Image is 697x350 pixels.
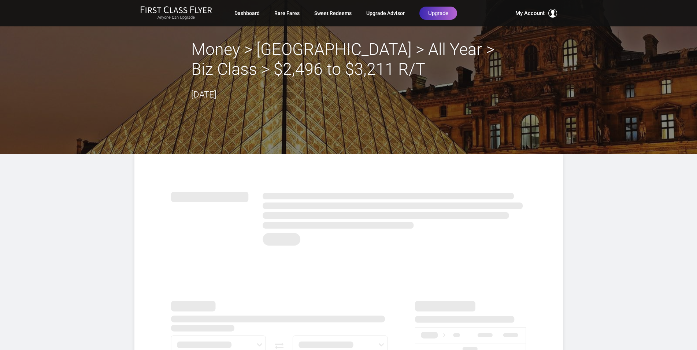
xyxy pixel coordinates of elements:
a: Upgrade [419,7,457,20]
button: My Account [515,9,557,18]
span: My Account [515,9,545,18]
a: Dashboard [234,7,260,20]
img: First Class Flyer [140,6,212,14]
small: Anyone Can Upgrade [140,15,212,20]
a: Sweet Redeems [314,7,352,20]
a: Upgrade Advisor [366,7,405,20]
img: summary.svg [171,184,526,250]
h2: Money > [GEOGRAPHIC_DATA] > All Year > Biz Class > $2,496 to $3,211 R/T [191,40,506,79]
time: [DATE] [191,89,216,100]
a: Rare Fares [274,7,300,20]
a: First Class FlyerAnyone Can Upgrade [140,6,212,21]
